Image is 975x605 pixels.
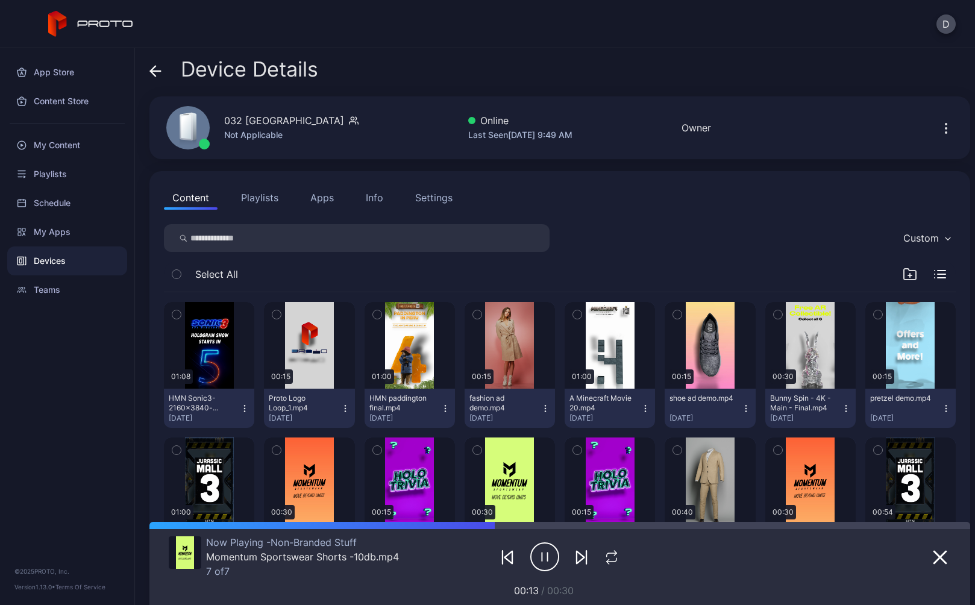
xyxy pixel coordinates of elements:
[302,186,342,210] button: Apps
[469,413,541,423] div: [DATE]
[169,393,235,413] div: HMN Sonic3-2160x3840-v8.mp4
[7,131,127,160] a: My Content
[55,583,105,591] a: Terms Of Service
[468,128,572,142] div: Last Seen [DATE] 9:49 AM
[206,565,399,577] div: 7 of 7
[366,190,383,205] div: Info
[407,186,461,210] button: Settings
[164,389,254,428] button: HMN Sonic3-2160x3840-v8.mp4[DATE]
[7,160,127,189] a: Playlists
[269,413,340,423] div: [DATE]
[770,393,836,413] div: Bunny Spin - 4K - Main - Final.mp4
[269,393,335,413] div: Proto Logo Loop_1.mp4
[897,224,956,252] button: Custom
[169,413,240,423] div: [DATE]
[369,393,436,413] div: HMN paddington final.mp4
[7,218,127,246] a: My Apps
[514,585,539,597] span: 00:13
[7,58,127,87] a: App Store
[469,393,536,413] div: fashion ad demo.mp4
[224,128,359,142] div: Not Applicable
[665,389,755,428] button: shoe ad demo.mp4[DATE]
[865,389,956,428] button: pretzel demo.mp4[DATE]
[369,413,440,423] div: [DATE]
[206,536,399,548] div: Now Playing
[465,389,555,428] button: fashion ad demo.mp4[DATE]
[195,267,238,281] span: Select All
[233,186,287,210] button: Playlists
[870,413,941,423] div: [DATE]
[206,551,399,563] div: Momentum Sportswear Shorts -10db.mp4
[903,232,939,244] div: Custom
[669,393,736,403] div: shoe ad demo.mp4
[7,87,127,116] a: Content Store
[7,189,127,218] a: Schedule
[266,536,357,548] span: Non-Branded Stuff
[164,186,218,210] button: Content
[569,413,641,423] div: [DATE]
[547,585,574,597] span: 00:30
[415,190,453,205] div: Settings
[569,393,636,413] div: A Minecraft Movie 20.mp4
[357,186,392,210] button: Info
[765,389,856,428] button: Bunny Spin - 4K - Main - Final.mp4[DATE]
[365,389,455,428] button: HMN paddington final.mp4[DATE]
[870,393,936,403] div: pretzel demo.mp4
[682,121,711,135] div: Owner
[224,113,344,128] div: 032 [GEOGRAPHIC_DATA]
[936,14,956,34] button: D
[468,113,572,128] div: Online
[181,58,318,81] span: Device Details
[264,389,354,428] button: Proto Logo Loop_1.mp4[DATE]
[541,585,545,597] span: /
[565,389,655,428] button: A Minecraft Movie 20.mp4[DATE]
[14,566,120,576] div: © 2025 PROTO, Inc.
[7,275,127,304] a: Teams
[669,413,741,423] div: [DATE]
[14,583,55,591] span: Version 1.13.0 •
[7,246,127,275] a: Devices
[770,413,841,423] div: [DATE]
